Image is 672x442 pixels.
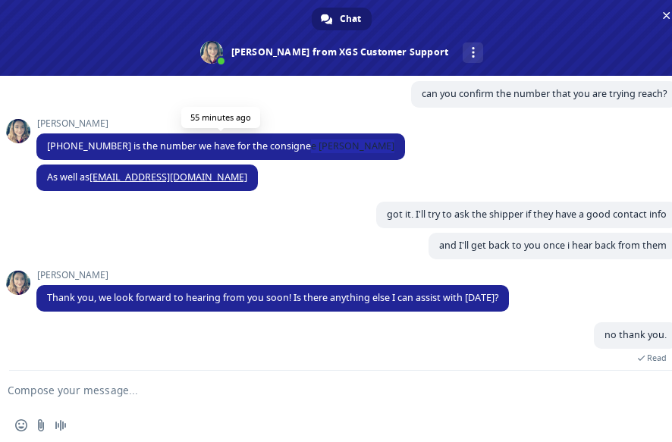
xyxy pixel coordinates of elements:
div: More channels [463,42,483,63]
span: Read [647,353,667,363]
span: Thank you, we look forward to hearing from you soon! Is there anything else I can assist with [DA... [47,291,498,304]
span: [PERSON_NAME] [36,118,405,129]
span: Insert an emoji [15,419,27,431]
span: Send a file [35,419,47,431]
span: got it. I'll try to ask the shipper if they have a good contact info [387,208,667,221]
div: Chat [312,8,372,30]
span: and I'll get back to you once i hear back from them [439,239,667,252]
span: As well as [47,171,247,183]
span: can you confirm the number that you are trying reach? [422,87,667,100]
textarea: Compose your message... [8,384,627,397]
span: no thank you. [604,328,667,341]
span: Audio message [55,419,67,431]
span: [PHONE_NUMBER] is the number we have for the consignee [PERSON_NAME] [47,139,394,152]
span: [PERSON_NAME] [36,270,509,281]
span: Chat [340,8,361,30]
a: [EMAIL_ADDRESS][DOMAIN_NAME] [89,171,247,183]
